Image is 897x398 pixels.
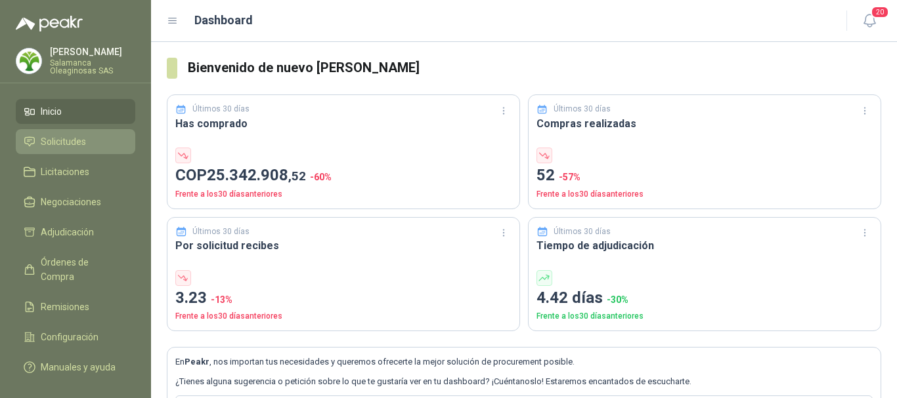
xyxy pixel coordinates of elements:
[536,310,873,323] p: Frente a los 30 días anteriores
[536,237,873,254] h3: Tiempo de adjudicación
[554,226,611,238] p: Últimos 30 días
[16,16,83,31] img: Logo peakr
[41,330,98,344] span: Configuración
[207,166,306,184] span: 25.342.908
[607,294,628,305] span: -30 %
[16,189,135,214] a: Negociaciones
[41,195,101,209] span: Negociaciones
[41,300,89,314] span: Remisiones
[16,220,135,245] a: Adjudicación
[16,325,135,349] a: Configuración
[50,59,135,75] p: Salamanca Oleaginosas SAS
[16,159,135,184] a: Licitaciones
[192,103,250,115] p: Últimos 30 días
[41,225,94,239] span: Adjudicación
[536,286,873,311] p: 4.42 días
[559,172,580,182] span: -57 %
[185,357,209,367] b: Peakr
[188,58,881,78] h3: Bienvenido de nuevo [PERSON_NAME]
[41,134,86,149] span: Solicitudes
[175,115,512,132] h3: Has comprado
[16,99,135,124] a: Inicio
[536,188,873,201] p: Frente a los 30 días anteriores
[536,163,873,188] p: 52
[16,129,135,154] a: Solicitudes
[16,355,135,380] a: Manuales y ayuda
[211,294,232,305] span: -13 %
[310,172,332,182] span: -60 %
[175,286,512,311] p: 3.23
[16,250,135,289] a: Órdenes de Compra
[192,226,250,238] p: Últimos 30 días
[175,310,512,323] p: Frente a los 30 días anteriores
[175,237,512,254] h3: Por solicitud recibes
[175,163,512,188] p: COP
[871,6,889,18] span: 20
[858,9,881,33] button: 20
[175,355,873,368] p: En , nos importan tus necesidades y queremos ofrecerte la mejor solución de procurement posible.
[175,188,512,201] p: Frente a los 30 días anteriores
[554,103,611,115] p: Últimos 30 días
[536,115,873,132] h3: Compras realizadas
[50,47,135,56] p: [PERSON_NAME]
[16,49,41,73] img: Company Logo
[41,165,89,179] span: Licitaciones
[41,104,62,119] span: Inicio
[41,360,116,374] span: Manuales y ayuda
[175,375,873,388] p: ¿Tienes alguna sugerencia o petición sobre lo que te gustaría ver en tu dashboard? ¡Cuéntanoslo! ...
[288,169,306,184] span: ,52
[16,294,135,319] a: Remisiones
[41,255,123,284] span: Órdenes de Compra
[194,11,253,30] h1: Dashboard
